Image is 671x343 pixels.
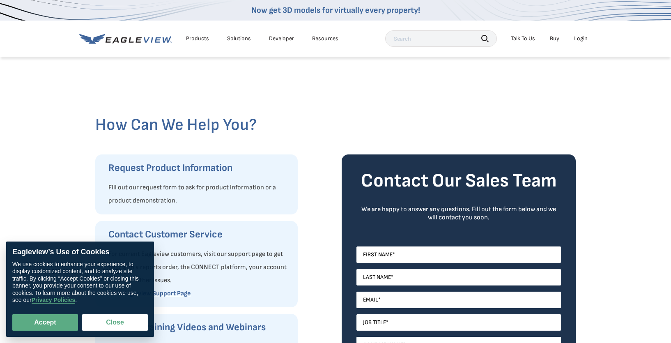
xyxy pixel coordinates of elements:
div: We use cookies to enhance your experience, to display customized content, and to analyze site tra... [12,261,148,304]
a: Privacy Policies [32,297,76,304]
div: We are happy to answer any questions. Fill out the form below and we will contact you soon. [356,205,561,222]
a: Developer [269,35,294,42]
div: Solutions [227,35,251,42]
h2: How Can We Help You? [95,115,576,135]
h3: Contact Customer Service [108,228,290,241]
div: Login [574,35,588,42]
strong: Contact Our Sales Team [361,170,557,192]
h3: Request Product Information [108,161,290,175]
div: Products [186,35,209,42]
a: Now get 3D models for virtually every property! [251,5,420,15]
h3: Access Training Videos and Webinars [108,321,290,334]
a: Buy [550,35,559,42]
input: Search [385,30,497,47]
p: For current Eagleview customers, visit our support page to get help with a reports order, the CON... [108,248,290,287]
div: Talk To Us [511,35,535,42]
div: Resources [312,35,338,42]
p: Fill out our request form to ask for product information or a product demonstration. [108,181,290,207]
div: Eagleview’s Use of Cookies [12,248,148,257]
button: Close [82,314,148,331]
button: Accept [12,314,78,331]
